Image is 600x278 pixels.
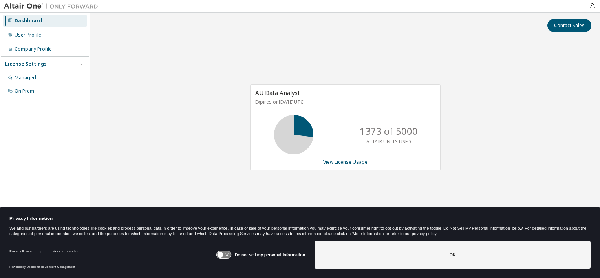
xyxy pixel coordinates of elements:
div: Company Profile [15,46,52,52]
p: 1373 of 5000 [360,124,418,138]
img: Altair One [4,2,102,10]
div: On Prem [15,88,34,94]
p: Expires on [DATE] UTC [255,99,434,105]
div: Dashboard [15,18,42,24]
span: AU Data Analyst [255,89,300,97]
div: User Profile [15,32,41,38]
div: Managed [15,75,36,81]
a: View License Usage [323,159,368,165]
p: ALTAIR UNITS USED [366,138,411,145]
button: Contact Sales [547,19,591,32]
div: License Settings [5,61,47,67]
